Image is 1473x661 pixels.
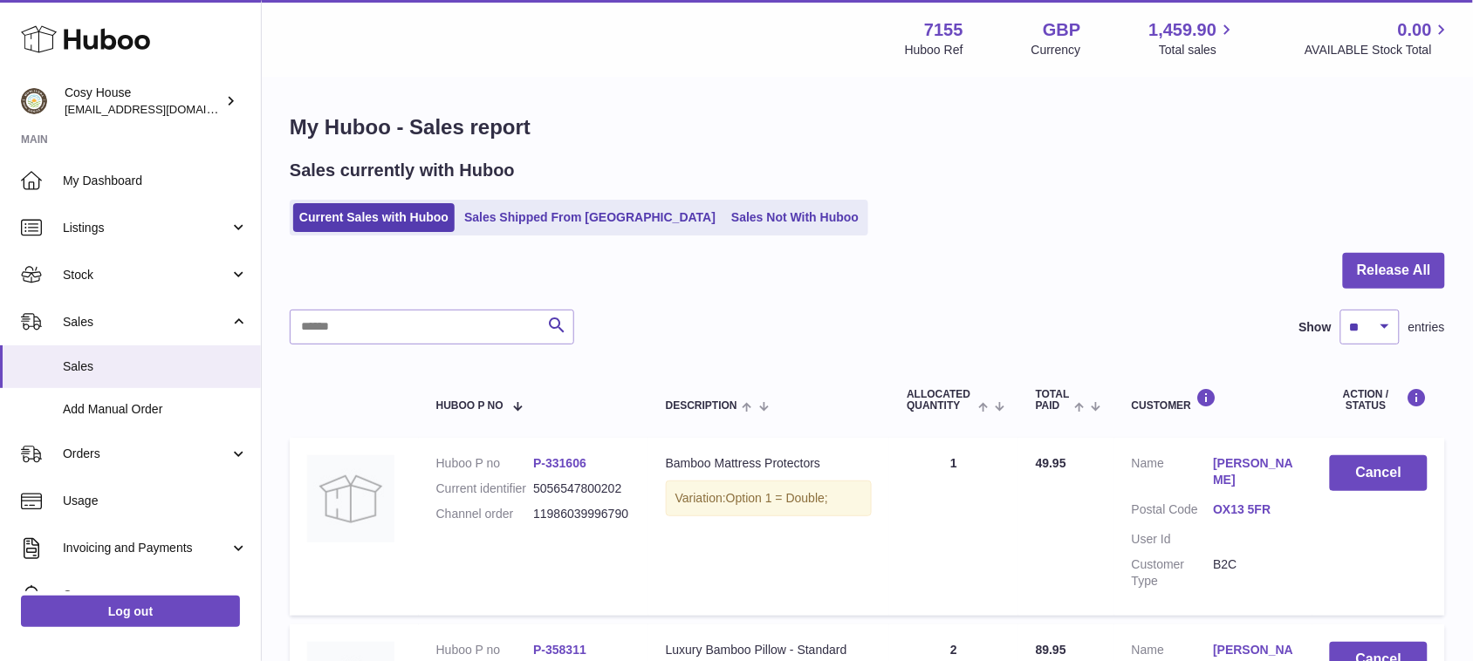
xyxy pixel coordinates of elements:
td: 1 [889,438,1018,615]
h2: Sales currently with Huboo [290,159,515,182]
dt: Huboo P no [436,455,534,472]
div: Huboo Ref [905,42,963,58]
div: Currency [1031,42,1081,58]
span: 1,459.90 [1149,18,1217,42]
span: Option 1 = Double; [726,491,828,505]
img: info@wholesomegoods.com [21,88,47,114]
span: Total sales [1159,42,1237,58]
a: OX13 5FR [1214,501,1296,518]
span: Listings [63,220,230,236]
span: My Dashboard [63,173,248,189]
span: [EMAIL_ADDRESS][DOMAIN_NAME] [65,102,257,116]
span: 0.00 [1398,18,1432,42]
a: [PERSON_NAME] [1214,455,1296,488]
div: Customer [1132,388,1295,412]
img: no-photo.jpg [307,455,394,542]
div: Cosy House [65,85,222,118]
span: AVAILABLE Stock Total [1305,42,1452,58]
a: P-358311 [533,643,586,657]
h1: My Huboo - Sales report [290,113,1445,141]
dd: B2C [1214,556,1296,589]
span: Usage [63,493,248,509]
div: Action / Status [1330,388,1428,412]
strong: GBP [1043,18,1080,42]
dt: Postal Code [1132,501,1214,522]
a: Sales Not With Huboo [725,203,865,232]
span: Cases [63,587,248,603]
span: Orders [63,446,230,462]
span: 89.95 [1036,643,1066,657]
dt: Customer Type [1132,556,1214,589]
span: Sales [63,314,230,330]
span: Description [666,400,737,412]
a: Current Sales with Huboo [293,203,455,232]
button: Cancel [1330,455,1428,491]
dt: Channel order [436,506,534,522]
span: Add Manual Order [63,401,248,418]
a: P-331606 [533,456,586,470]
span: Invoicing and Payments [63,540,230,556]
dd: 5056547800202 [533,480,631,497]
button: Release All [1343,253,1445,289]
span: ALLOCATED Quantity [907,389,973,412]
strong: 7155 [924,18,963,42]
dt: User Id [1132,531,1214,548]
label: Show [1299,319,1332,336]
span: entries [1408,319,1445,336]
dt: Huboo P no [436,642,534,658]
div: Bamboo Mattress Protectors [666,455,873,472]
span: Total paid [1036,389,1070,412]
dt: Current identifier [436,480,534,497]
a: 1,459.90 Total sales [1149,18,1237,58]
span: Stock [63,267,230,283]
a: Sales Shipped From [GEOGRAPHIC_DATA] [458,203,722,232]
span: 49.95 [1036,456,1066,470]
span: Sales [63,358,248,375]
a: 0.00 AVAILABLE Stock Total [1305,18,1452,58]
dt: Name [1132,455,1214,493]
span: Huboo P no [436,400,504,412]
div: Variation: [666,480,873,516]
a: Log out [21,596,240,627]
dd: 11986039996790 [533,506,631,522]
